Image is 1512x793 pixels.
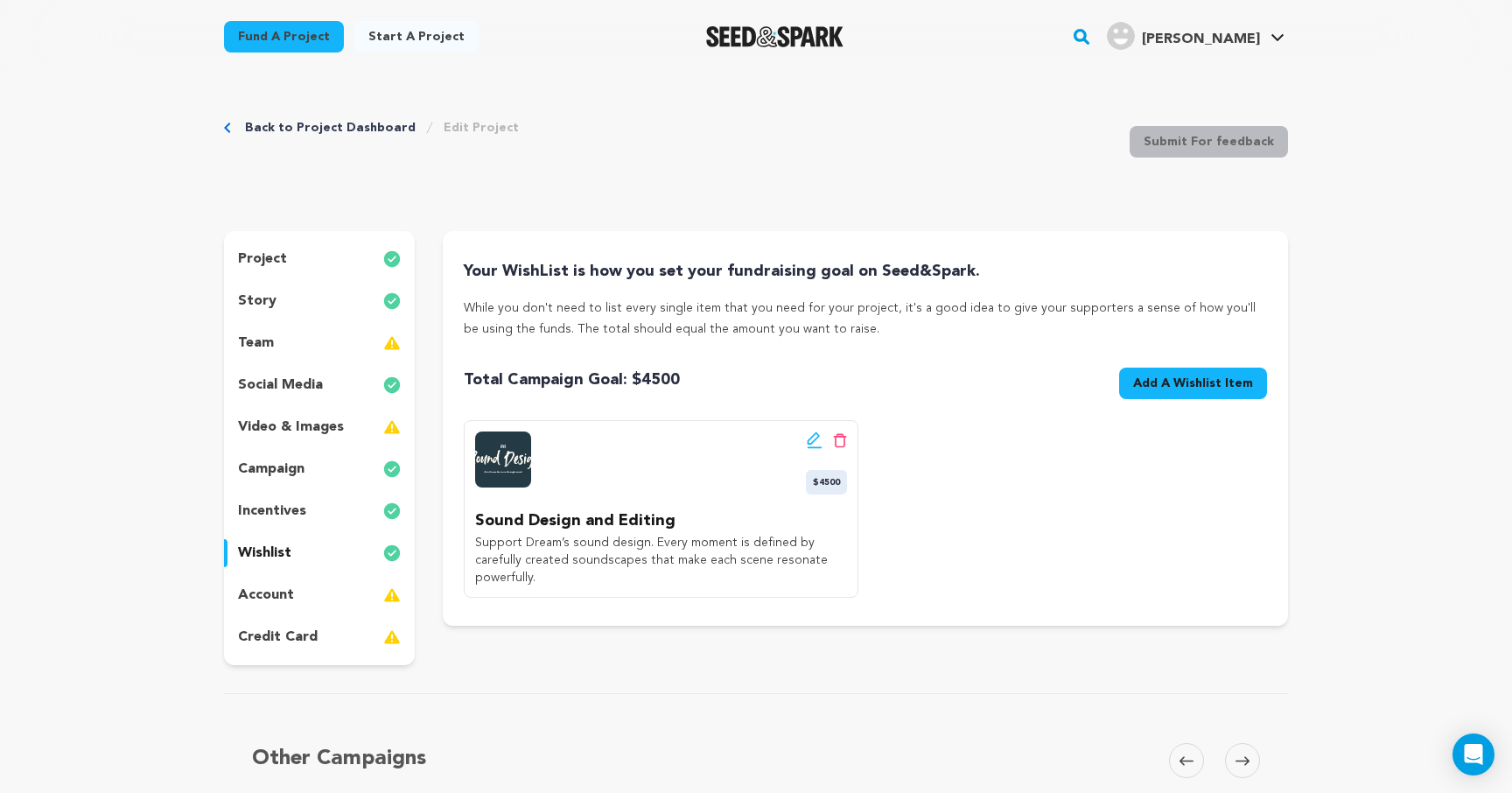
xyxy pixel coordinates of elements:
[1103,18,1288,55] span: Allen S.'s Profile
[238,543,291,564] p: wishlist
[1103,18,1288,50] a: Allen S.'s Profile
[224,287,415,315] button: story
[1119,368,1267,399] button: Add A Wishlist Item
[464,298,1267,340] p: While you don't need to list every single item that you need for your project, it's a good idea t...
[383,543,401,564] img: check-circle-full.svg
[475,432,531,488] img: wishlist
[224,581,415,609] button: account
[224,21,344,53] a: Fund a project
[1452,733,1494,775] div: Open Intercom Messenger
[224,119,519,137] div: Breadcrumb
[238,501,306,522] p: incentives
[475,509,847,534] p: Sound Design and Editing
[444,119,519,137] a: Edit Project
[475,534,847,586] p: Support Dream’s sound design. Every moment is defined by carefully created soundscapes that make ...
[1133,375,1253,392] span: Add A Wishlist Item
[383,459,401,480] img: check-circle-full.svg
[245,119,416,137] a: Back to Project Dashboard
[224,371,415,399] button: social media
[354,21,479,53] a: Start a project
[383,291,401,312] img: check-circle-full.svg
[238,627,318,648] p: credit card
[464,368,680,392] span: Total Campaign Goal: $
[224,623,415,651] button: credit card
[224,497,415,525] button: incentives
[238,417,344,438] p: video & images
[1107,22,1135,50] img: user.png
[706,26,843,47] img: Seed&Spark Logo Dark Mode
[383,501,401,522] img: check-circle-full.svg
[238,333,274,354] p: team
[706,26,843,47] a: Seed&Spark Homepage
[224,539,415,567] button: wishlist
[224,455,415,483] button: campaign
[224,245,415,273] button: project
[252,743,426,775] h5: Other Campaigns
[383,249,401,270] img: check-circle-full.svg
[383,585,401,606] img: warning-full.svg
[238,585,294,606] p: account
[238,375,323,396] p: social media
[383,627,401,648] img: warning-full.svg
[1130,126,1288,158] button: Submit For feedback
[238,459,304,480] p: campaign
[224,329,415,357] button: team
[464,259,1267,284] h4: Your WishList is how you set your fundraising goal on Seed&Spark.
[1107,22,1260,50] div: Allen S.'s Profile
[238,249,287,270] p: project
[383,375,401,396] img: check-circle-full.svg
[1142,32,1260,46] span: [PERSON_NAME]
[383,417,401,438] img: warning-full.svg
[806,470,847,495] span: $4500
[641,372,680,388] span: 4500
[383,333,401,354] img: warning-full.svg
[224,413,415,441] button: video & images
[238,291,276,312] p: story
